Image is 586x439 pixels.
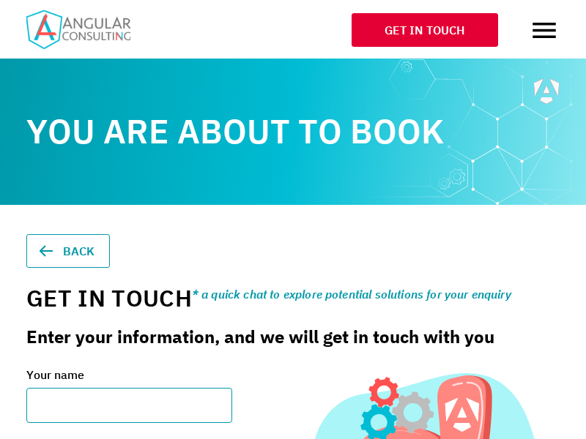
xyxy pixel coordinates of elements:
h1: You are about to book [26,111,560,151]
span: Back [58,242,99,260]
img: Home [26,10,130,49]
label: Your name [26,366,250,383]
h2: Get In Touch [26,282,560,312]
p: Enter your information, and we will get in touch with you [26,323,560,350]
sup: * a quick chat to explore potential solutions for your enquiry [192,285,511,303]
a: Get In Touch [352,13,498,47]
button: Open menu [529,15,560,45]
a: Back [26,234,110,268]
